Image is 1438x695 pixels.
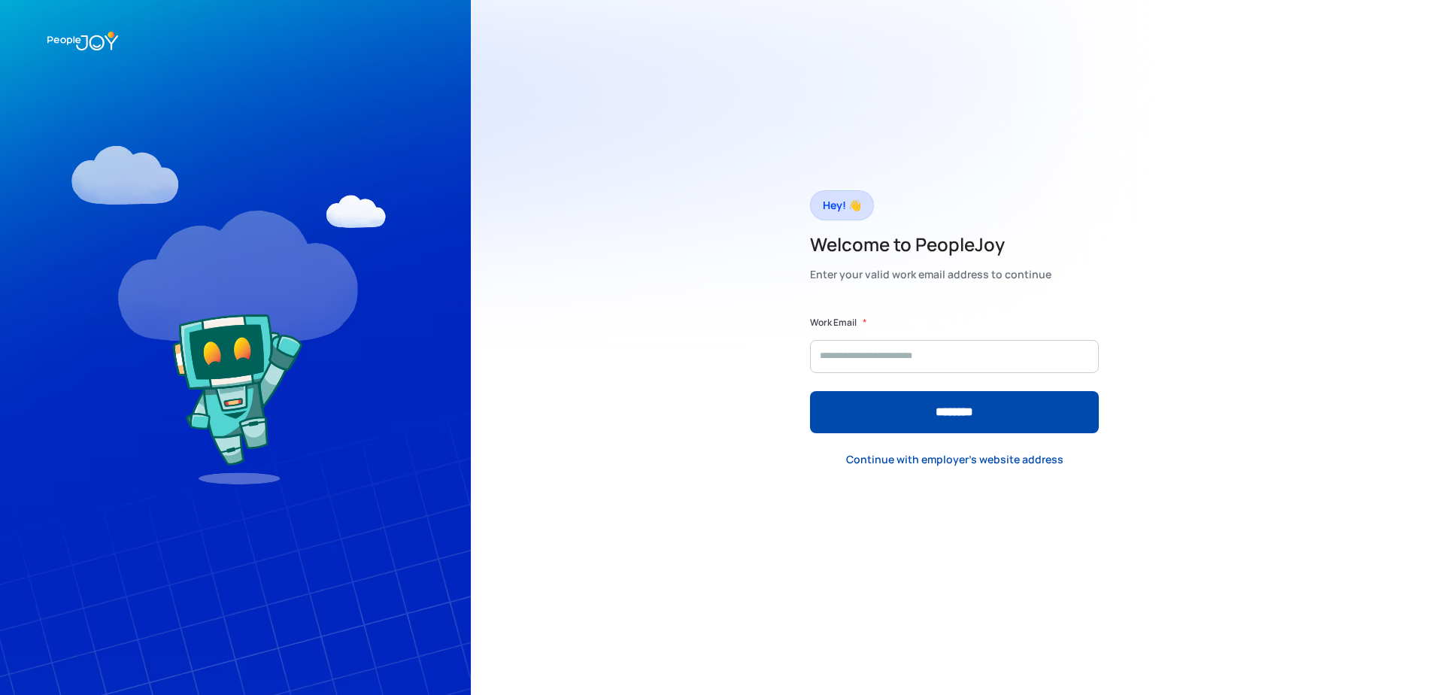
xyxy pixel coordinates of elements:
[810,315,857,330] label: Work Email
[810,315,1099,433] form: Form
[810,264,1051,285] div: Enter your valid work email address to continue
[834,445,1075,475] a: Continue with employer's website address
[810,232,1051,256] h2: Welcome to PeopleJoy
[846,452,1063,467] div: Continue with employer's website address
[823,195,861,216] div: Hey! 👋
